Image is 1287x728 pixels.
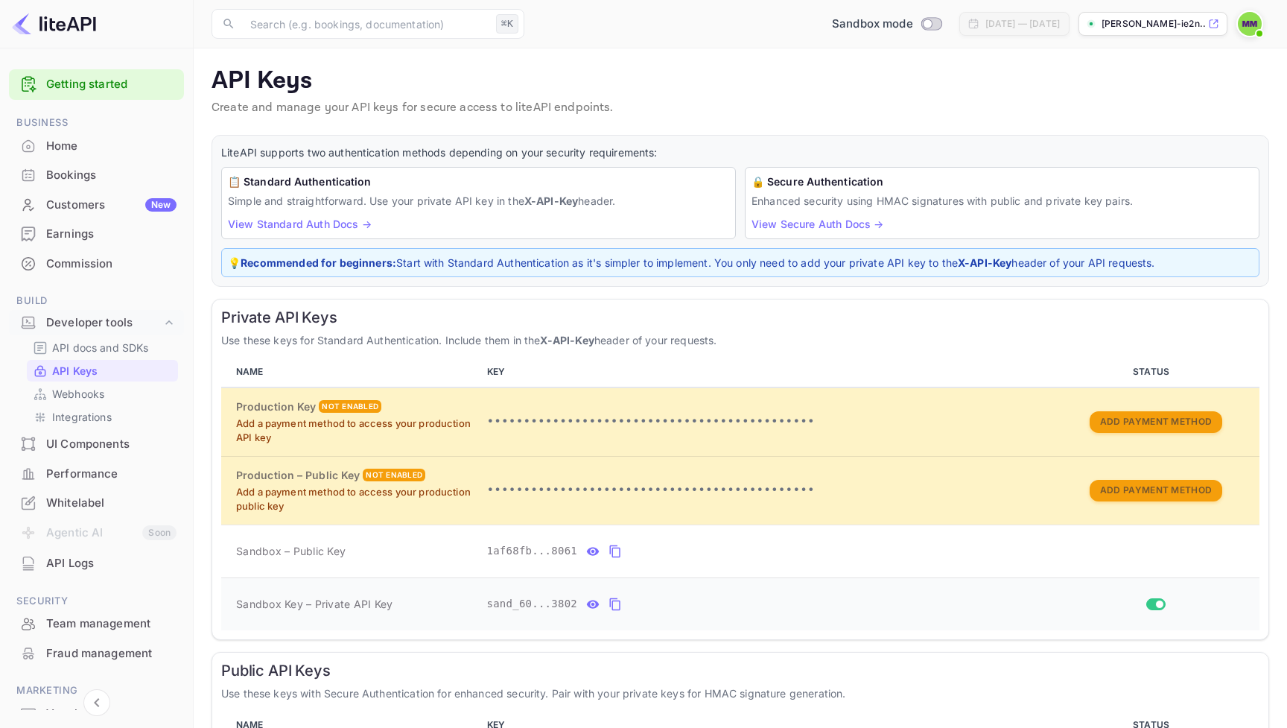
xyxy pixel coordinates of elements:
p: ••••••••••••••••••••••••••••••••••••••••••••• [487,413,1046,431]
div: Performance [9,460,184,489]
span: Sandbox – Public Key [236,543,346,559]
button: Add Payment Method [1090,480,1222,501]
div: Commission [9,250,184,279]
a: Performance [9,460,184,487]
div: New [145,198,177,212]
div: UI Components [46,436,177,453]
p: API Keys [52,363,98,379]
span: Marketing [9,683,184,699]
strong: Recommended for beginners: [241,256,396,269]
p: 💡 Start with Standard Authentication as it's simpler to implement. You only need to add your priv... [228,255,1253,270]
p: LiteAPI supports two authentication methods depending on your security requirements: [221,145,1259,161]
div: API Logs [9,549,184,578]
a: Vouchers [9,700,184,727]
p: API Keys [212,66,1269,96]
h6: Private API Keys [221,308,1259,326]
h6: Production Key [236,399,316,415]
div: Integrations [27,406,178,428]
div: Performance [46,466,177,483]
p: Use these keys with Secure Authentication for enhanced security. Pair with your private keys for ... [221,686,1259,701]
th: STATUS [1052,357,1259,387]
div: Customers [46,197,177,214]
table: private api keys table [221,357,1259,630]
th: KEY [481,357,1052,387]
p: Integrations [52,409,112,425]
div: Not enabled [363,469,425,481]
div: API docs and SDKs [27,337,178,358]
a: Earnings [9,220,184,247]
h6: Production – Public Key [236,467,360,484]
div: Developer tools [9,310,184,336]
td: Sandbox Key – Private API Key [221,577,481,630]
a: Team management [9,610,184,637]
p: Create and manage your API keys for secure access to liteAPI endpoints. [212,99,1269,117]
h6: Public API Keys [221,662,1259,680]
p: Use these keys for Standard Authentication. Include them in the header of your requests. [221,332,1259,348]
div: Fraud management [46,645,177,662]
div: [DATE] — [DATE] [985,17,1060,31]
strong: X-API-Key [540,334,594,346]
p: ••••••••••••••••••••••••••••••••••••••••••••• [487,481,1046,499]
span: Sandbox mode [832,16,913,33]
a: View Standard Auth Docs → [228,218,372,230]
div: Vouchers [46,706,177,723]
div: Earnings [9,220,184,249]
div: Bookings [46,167,177,184]
div: Home [9,132,184,161]
div: Team management [46,615,177,633]
p: [PERSON_NAME]-ie2n... [1102,17,1205,31]
div: Bookings [9,161,184,190]
span: Security [9,593,184,610]
div: Earnings [46,226,177,243]
img: Mojtaba Mohammadi [1238,12,1262,36]
a: Bookings [9,161,184,189]
th: NAME [221,357,481,387]
a: Add Payment Method [1090,483,1222,496]
div: Webhooks [27,383,178,405]
strong: X-API-Key [524,194,578,207]
p: Simple and straightforward. Use your private API key in the header. [228,193,729,209]
div: Home [46,138,177,155]
a: Webhooks [33,386,172,402]
a: Home [9,132,184,159]
a: CustomersNew [9,191,184,218]
div: CustomersNew [9,191,184,220]
span: Business [9,115,184,131]
div: Getting started [9,69,184,100]
div: Team management [9,610,184,639]
input: Search (e.g. bookings, documentation) [241,9,490,39]
img: LiteAPI logo [12,12,96,36]
div: ⌘K [496,14,518,34]
h6: 🔒 Secure Authentication [751,174,1253,190]
button: Collapse navigation [83,689,110,716]
p: API docs and SDKs [52,340,149,355]
p: Add a payment method to access your production API key [236,417,475,446]
div: API Logs [46,555,177,572]
p: Webhooks [52,386,104,402]
span: sand_60...3802 [487,596,578,612]
a: API docs and SDKs [33,340,172,355]
div: Whitelabel [46,495,177,512]
a: Integrations [33,409,172,425]
p: Enhanced security using HMAC signatures with public and private key pairs. [751,193,1253,209]
a: Commission [9,250,184,277]
span: 1af68fb...8061 [487,543,578,559]
div: API Keys [27,360,178,382]
a: View Secure Auth Docs → [751,218,883,230]
a: Whitelabel [9,489,184,516]
div: Developer tools [46,314,162,332]
h6: 📋 Standard Authentication [228,174,729,190]
div: Commission [46,256,177,273]
a: Fraud management [9,639,184,667]
div: UI Components [9,430,184,459]
div: Not enabled [319,400,381,413]
a: Getting started [46,76,177,93]
div: Fraud management [9,639,184,668]
p: Add a payment method to access your production public key [236,485,475,514]
a: API Logs [9,549,184,577]
div: Whitelabel [9,489,184,518]
a: UI Components [9,430,184,458]
strong: X-API-Key [958,256,1011,269]
a: Add Payment Method [1090,414,1222,427]
span: Build [9,293,184,309]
